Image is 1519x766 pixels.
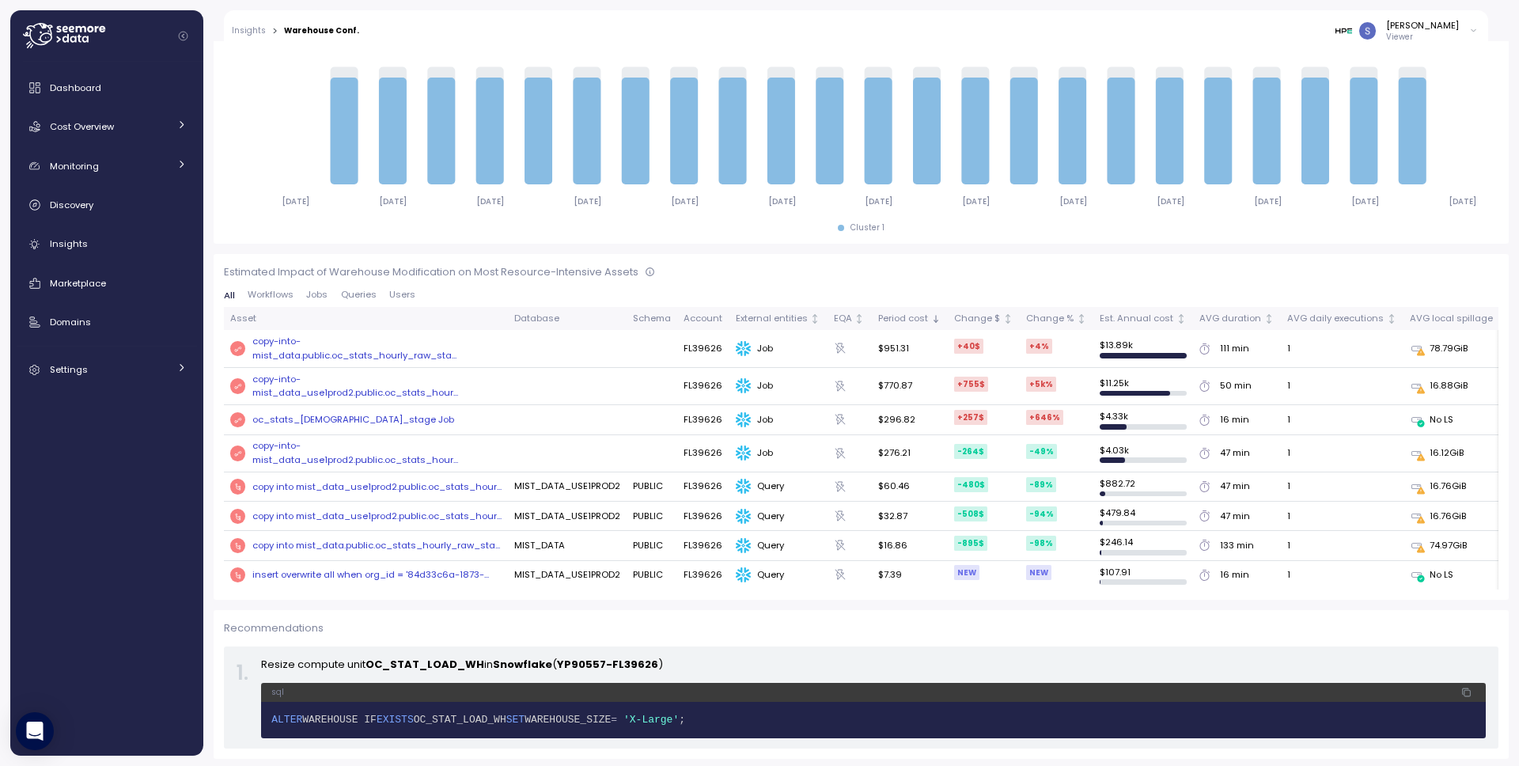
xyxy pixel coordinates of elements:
span: 'X-Large' [623,714,679,726]
div: Not sorted [854,313,865,324]
th: AVG local spillageNot sorted [1403,307,1513,330]
div: Query [736,509,821,525]
span: = [611,714,617,726]
th: Change $Not sorted [948,307,1020,330]
div: 78.79GiB [1430,342,1468,356]
div: Cluster 1 [850,222,885,233]
strong: OC_STAT_LOAD_WH [366,657,484,672]
td: $ 882.72 [1093,472,1193,502]
div: copy-into-mist_data_use1prod2.public.oc_stats_hour ... [252,439,502,467]
div: Not sorted [1176,313,1187,324]
td: $60.46 [872,472,948,502]
div: Not sorted [1002,313,1013,324]
div: copy into mist_data_use1prod2.public.oc_stats_hour... [252,480,502,493]
td: PUBLIC [627,502,677,531]
span: Discovery [50,199,93,211]
span: OC_STAT_LOAD_WH [414,714,506,726]
div: > [272,26,278,36]
td: 1 [1281,368,1403,406]
span: ALTER [271,714,302,726]
div: 1 . [237,657,248,688]
a: Insights [232,27,266,35]
div: copy-into-mist_data.public.oc_stats_hourly_raw_sta ... [252,335,502,362]
div: No LS [1430,413,1453,427]
td: FL39626 [677,531,729,560]
img: 68775d04603bbb24c1223a5b.PNG [1335,22,1352,39]
span: SET [506,714,525,726]
span: Monitoring [50,160,99,173]
span: Jobs [306,290,328,299]
td: $ 13.89k [1093,330,1193,368]
td: $ 479.84 [1093,502,1193,531]
div: Database [514,312,620,326]
div: -49 % [1026,444,1057,459]
div: Warehouse Conf. [284,27,359,35]
a: copy-into-mist_data.public.oc_stats_hourly_raw_sta... [252,335,502,362]
tspan: [DATE] [1059,196,1087,207]
td: $ 4.33k [1093,405,1193,434]
th: EQANot sorted [827,307,871,330]
a: Domains [17,306,197,338]
td: FL39626 [677,472,729,502]
a: oc_stats_[DEMOGRAPHIC_DATA]_stage Job [252,413,454,427]
div: 47 min [1220,510,1250,524]
div: copy-into-mist_data_use1prod2.public.oc_stats_hour ... [252,373,502,400]
div: Estimated Impact of Warehouse Modification on Most Resource-Intensive Assets [224,264,1498,280]
tspan: [DATE] [379,196,407,207]
div: 16.76GiB [1430,480,1467,494]
a: Settings [17,354,197,385]
div: Open Intercom Messenger [16,712,54,750]
td: 1 [1281,472,1403,502]
a: Dashboard [17,72,197,104]
div: Account [684,312,722,326]
th: Period costSorted descending [872,307,948,330]
div: -89 % [1026,477,1056,492]
div: Change $ [954,312,1000,326]
span: EXISTS [377,714,414,726]
td: PUBLIC [627,531,677,560]
span: Cost Overview [50,120,114,133]
div: Job [736,378,821,394]
div: 16 min [1220,568,1249,582]
div: EQA [834,312,852,326]
a: Insights [17,229,197,260]
p: Viewer [1386,32,1459,43]
td: FL39626 [677,405,729,434]
tspan: [DATE] [1448,196,1475,207]
div: 74.97GiB [1430,539,1468,553]
div: copy into mist_data_use1prod2.public.oc_stats_hour... [252,510,502,522]
div: 111 min [1220,342,1249,356]
div: 50 min [1220,379,1252,393]
div: Asset [230,312,502,326]
tspan: [DATE] [865,196,892,207]
td: $951.31 [872,330,948,368]
div: -264 $ [954,444,987,459]
p: Recommendations [224,620,1498,636]
td: PUBLIC [627,472,677,502]
div: Schema [633,312,671,326]
span: Users [389,290,415,299]
div: +646 % [1026,410,1063,425]
tspan: [DATE] [476,196,504,207]
strong: Snowflake [493,657,552,672]
a: Monitoring [17,150,197,182]
span: Workflows [248,290,294,299]
div: External entities [736,312,808,326]
span: ; [679,714,685,726]
div: -480 $ [954,477,988,492]
td: 1 [1281,561,1403,590]
div: Not sorted [1386,313,1397,324]
strong: YP90557-FL39626 [557,657,658,672]
a: Cost Overview [17,111,197,142]
div: Not sorted [1076,313,1087,324]
div: +755 $ [954,377,988,392]
td: 1 [1281,405,1403,434]
tspan: [DATE] [282,196,309,207]
div: -98 % [1026,536,1056,551]
div: Not sorted [1263,313,1275,324]
div: 16.88GiB [1430,379,1468,393]
td: $ 11.25k [1093,368,1193,406]
span: Marketplace [50,277,106,290]
td: MIST_DATA_USE1PROD2 [508,561,627,590]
